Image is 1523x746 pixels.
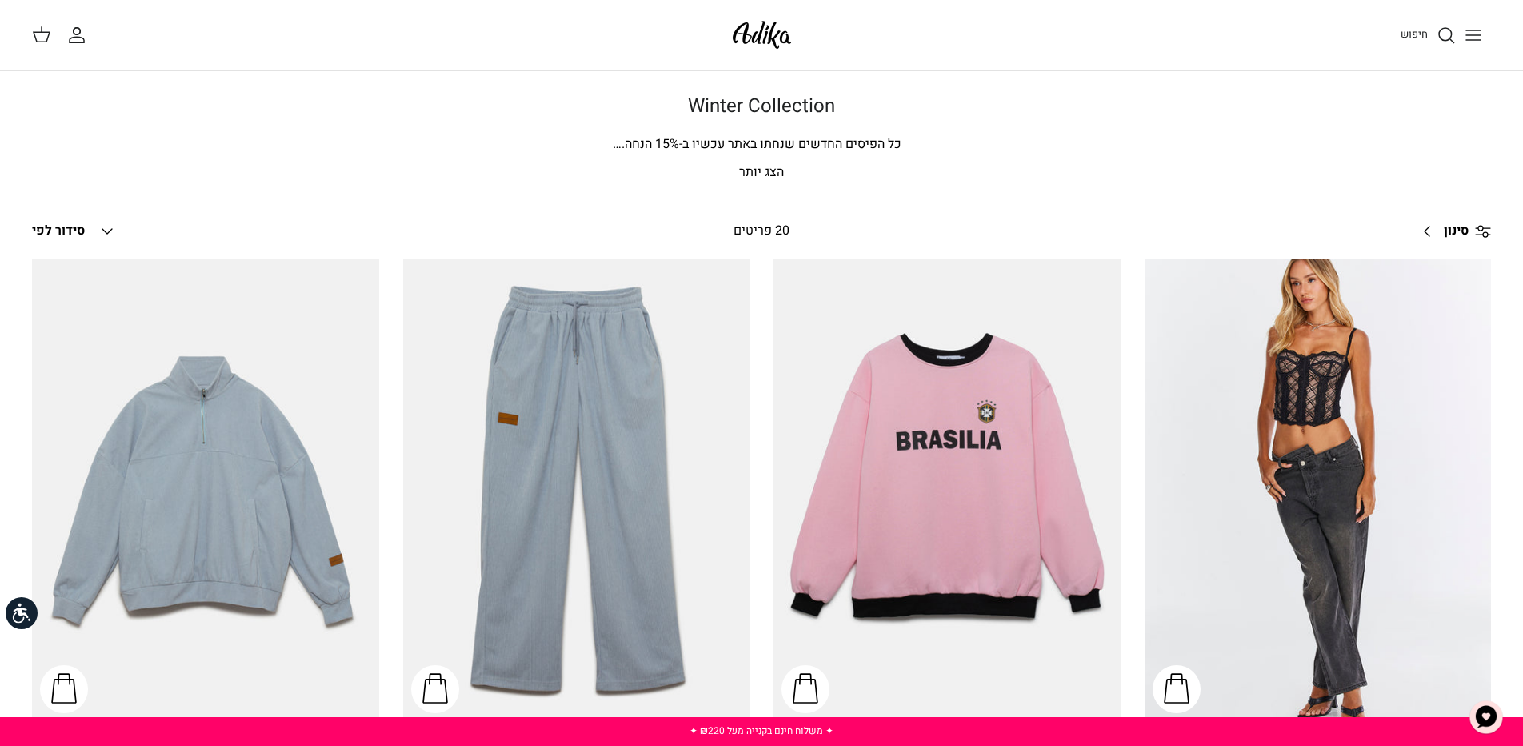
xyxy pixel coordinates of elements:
a: ג׳ינס All Or Nothing קריס-קרוס | BOYFRIEND [1145,259,1492,721]
a: סווטשירט Brazilian Kid [773,259,1121,721]
span: % הנחה. [613,134,679,154]
span: סינון [1444,221,1469,242]
a: החשבון שלי [67,26,93,45]
button: סידור לפי [32,214,117,249]
p: הצג יותר [202,162,1321,183]
img: Adika IL [728,16,796,54]
a: סינון [1412,212,1491,251]
a: חיפוש [1401,26,1456,45]
a: סווטשירט City Strolls אוברסייז [32,259,379,721]
a: מכנסי טרנינג City strolls [403,259,750,721]
div: 20 פריטים [594,221,930,242]
span: 15 [655,134,670,154]
button: צ'אט [1462,693,1510,741]
h1: Winter Collection [202,95,1321,118]
span: חיפוש [1401,26,1428,42]
a: ✦ משלוח חינם בקנייה מעל ₪220 ✦ [690,724,833,738]
span: כל הפיסים החדשים שנחתו באתר עכשיו ב- [679,134,901,154]
button: Toggle menu [1456,18,1491,53]
span: סידור לפי [32,221,85,240]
